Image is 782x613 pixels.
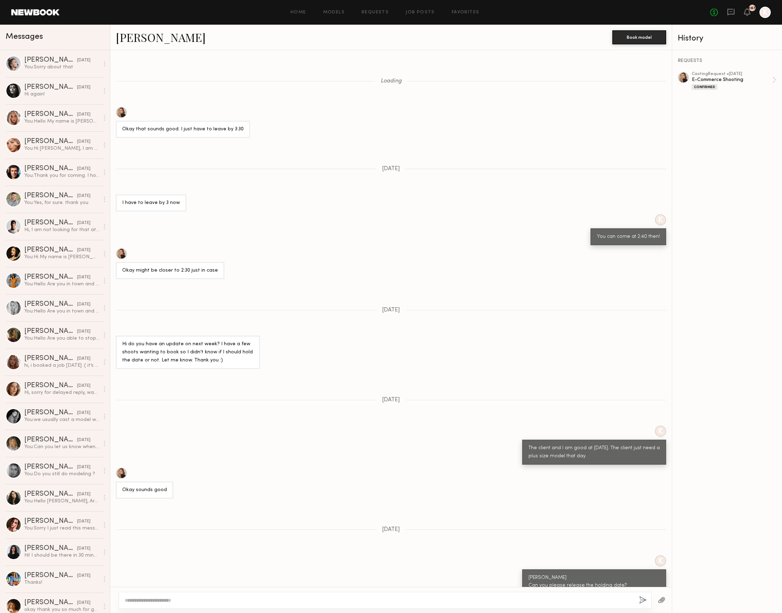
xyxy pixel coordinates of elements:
[24,471,99,477] div: You: Do you still do modeling ?
[122,125,244,134] div: Okay that sounds good. I just have to leave by 3:30
[77,328,90,335] div: [DATE]
[122,486,167,494] div: Okay sounds good
[24,389,99,396] div: Hi, sorry for delayed reply, was shooting [DATE]. I’ll come in [DATE] around 10 am
[24,247,77,254] div: [PERSON_NAME]
[24,219,77,227] div: [PERSON_NAME]
[24,409,77,416] div: [PERSON_NAME]
[77,572,90,579] div: [DATE]
[382,307,400,313] span: [DATE]
[24,436,77,444] div: [PERSON_NAME]
[612,30,666,44] button: Book model
[612,34,666,40] a: Book model
[24,328,77,335] div: [PERSON_NAME]
[24,606,99,613] div: okay thank you so much for getting back to me ♡
[77,437,90,444] div: [DATE]
[24,579,99,586] div: Thanks!
[122,340,254,365] div: Hi do you have an update on next week? I have a few shoots wanting to book so I didn’t know if I ...
[323,10,345,15] a: Models
[77,383,90,389] div: [DATE]
[24,254,99,260] div: You: Hi My name is [PERSON_NAME] from Photojio Photography. You can check our work through our we...
[24,545,77,552] div: [PERSON_NAME]
[122,199,180,207] div: I have to leave by 3 now
[24,525,99,532] div: You: Sorry I just read this message. Thank you for your time to stopped by our studio. I will let...
[406,10,435,15] a: Job Posts
[24,444,99,450] div: You: Can you let us know when you are coming back ?
[77,193,90,199] div: [DATE]
[692,72,776,90] a: castingRequest •[DATE]E-Commerce ShootingConfirmed
[24,335,99,342] div: You: Hello Are you able to stop by our studio one day ?
[77,220,90,227] div: [DATE]
[24,172,99,179] div: You: Thank you for coming. I hope you have a great weekend.
[122,267,218,275] div: Okay might be closer to 2:30 just in case
[24,572,77,579] div: [PERSON_NAME]
[116,30,206,45] a: [PERSON_NAME]
[77,491,90,498] div: [DATE]
[24,301,77,308] div: [PERSON_NAME]
[597,233,660,241] div: You can come at 2:40 then!
[749,6,756,10] div: 187
[382,397,400,403] span: [DATE]
[77,247,90,254] div: [DATE]
[24,274,77,281] div: [PERSON_NAME]
[759,7,771,18] a: K
[381,78,402,84] span: Loading
[24,64,99,70] div: You: Sorry about that
[77,410,90,416] div: [DATE]
[24,145,99,152] div: You: Hi [PERSON_NAME], I am wondering if you can shoot with us [DATE] for 8 hours.
[678,35,776,43] div: History
[24,498,99,504] div: You: Hello [PERSON_NAME], Are you able to stop by our studio one day this week ?
[452,10,480,15] a: Favorites
[77,166,90,172] div: [DATE]
[382,527,400,533] span: [DATE]
[24,84,77,91] div: [PERSON_NAME]
[24,416,99,423] div: You: we usually cast a model who wear dress size 2.
[24,91,99,98] div: Hi again!
[24,57,77,64] div: [PERSON_NAME]
[528,574,660,606] div: [PERSON_NAME] Can you please release the holding date? The client is not confirming the shooting ...
[24,281,99,287] div: You: Hello Are you in town and work nowadays ?
[24,599,77,606] div: [PERSON_NAME]
[77,545,90,552] div: [DATE]
[692,72,772,76] div: casting Request • [DATE]
[77,138,90,145] div: [DATE]
[24,362,99,369] div: hi, i booked a job [DATE] :( it’s a full day shoot, would [DATE] be okay to come?
[692,84,717,90] div: Confirmed
[24,308,99,315] div: You: Hello Are you in town and work nowadays ?
[528,444,660,460] div: The client and I am good at [DATE]. The client just need a plus size model that day.
[24,138,77,145] div: [PERSON_NAME]
[77,518,90,525] div: [DATE]
[77,464,90,471] div: [DATE]
[24,111,77,118] div: [PERSON_NAME]
[692,76,772,83] div: E-Commerce Shooting
[678,58,776,63] div: REQUESTS
[77,301,90,308] div: [DATE]
[77,355,90,362] div: [DATE]
[77,111,90,118] div: [DATE]
[77,274,90,281] div: [DATE]
[24,165,77,172] div: [PERSON_NAME]
[290,10,306,15] a: Home
[382,166,400,172] span: [DATE]
[24,491,77,498] div: [PERSON_NAME]
[77,600,90,606] div: [DATE]
[24,227,99,233] div: Hi, I am not looking for that at this time. Thank you
[24,192,77,199] div: [PERSON_NAME]
[24,118,99,125] div: You: Hello My name is [PERSON_NAME] from Photojio Photography. We provide an E-commerce pictures ...
[6,33,43,41] span: Messages
[24,355,77,362] div: [PERSON_NAME]
[24,518,77,525] div: [PERSON_NAME]
[24,464,77,471] div: [PERSON_NAME]
[362,10,389,15] a: Requests
[24,382,77,389] div: [PERSON_NAME]
[24,552,99,559] div: Hi! I should be there in 30 minutes
[77,84,90,91] div: [DATE]
[77,57,90,64] div: [DATE]
[24,199,99,206] div: You: Yes, for sure. thank you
